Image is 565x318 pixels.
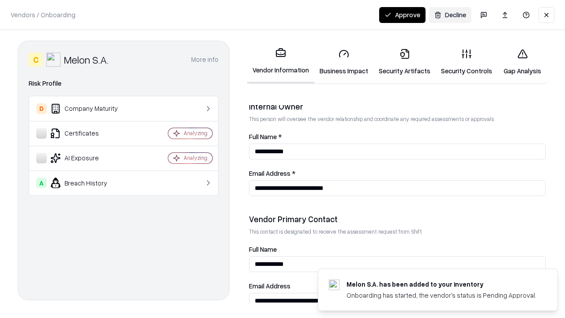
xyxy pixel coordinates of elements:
[329,280,339,290] img: melon.cl
[379,7,426,23] button: Approve
[347,291,536,300] div: Onboarding has started, the vendor's status is Pending Approval.
[249,283,546,289] label: Email Address
[11,10,75,19] p: Vendors / Onboarding
[497,42,547,83] a: Gap Analysis
[36,178,47,188] div: A
[36,153,142,163] div: AI Exposure
[314,42,373,83] a: Business Impact
[64,53,109,67] div: Melon S.A.
[249,228,546,235] p: This contact is designated to receive the assessment request from Shift
[347,280,536,289] div: Melon S.A. has been added to your inventory
[36,103,142,114] div: Company Maturity
[249,133,546,140] label: Full Name *
[184,154,207,162] div: Analyzing
[249,170,546,177] label: Email Address *
[29,53,43,67] div: C
[46,53,60,67] img: Melon S.A.
[249,214,546,224] div: Vendor Primary Contact
[429,7,471,23] button: Decline
[249,115,546,123] p: This person will oversee the vendor relationship and coordinate any required assessments or appro...
[249,101,546,112] div: Internal Owner
[191,52,218,68] button: More info
[36,103,47,114] div: D
[436,42,497,83] a: Security Controls
[36,178,142,188] div: Breach History
[249,246,546,253] label: Full Name
[247,41,314,83] a: Vendor Information
[29,78,218,89] div: Risk Profile
[36,128,142,139] div: Certificates
[373,42,436,83] a: Security Artifacts
[184,129,207,137] div: Analyzing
